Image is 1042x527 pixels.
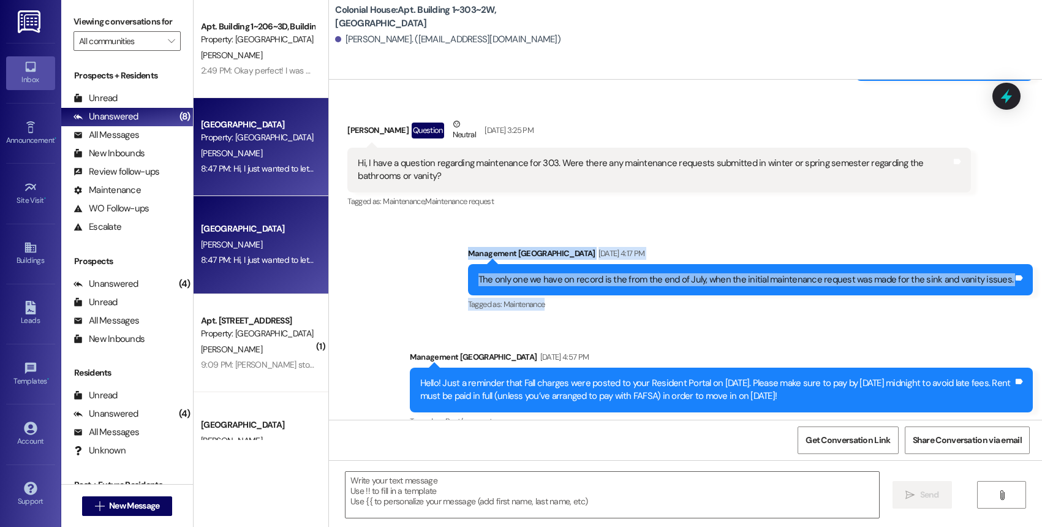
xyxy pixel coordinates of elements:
[176,404,194,423] div: (4)
[47,375,49,384] span: •
[410,412,1033,430] div: Tagged as:
[44,194,46,203] span: •
[74,12,181,31] label: Viewing conversations for
[201,419,314,431] div: [GEOGRAPHIC_DATA]
[806,434,890,447] span: Get Conversation Link
[201,435,262,446] span: [PERSON_NAME]
[905,427,1030,454] button: Share Conversation via email
[201,33,314,46] div: Property: [GEOGRAPHIC_DATA]
[201,20,314,33] div: Apt. Building 1~206~3D, Building [GEOGRAPHIC_DATA]
[201,359,346,370] div: 9:09 PM: [PERSON_NAME] stop working!
[6,358,55,391] a: Templates •
[6,177,55,210] a: Site Visit •
[74,296,118,309] div: Unread
[450,118,478,143] div: Neutral
[79,31,161,51] input: All communities
[358,157,951,183] div: Hi, I have a question regarding maintenance for 303. Were there any maintenance requests submitte...
[478,273,1013,286] div: The only one we have on record is the from the end of July, when the initial maintenance request ...
[74,184,141,197] div: Maintenance
[468,295,1033,313] div: Tagged as:
[425,196,494,207] span: Maintenance request
[6,478,55,511] a: Support
[176,107,194,126] div: (8)
[168,36,175,46] i: 
[335,33,561,46] div: [PERSON_NAME]. ([EMAIL_ADDRESS][DOMAIN_NAME])
[504,299,545,309] span: Maintenance
[6,297,55,330] a: Leads
[201,131,314,144] div: Property: [GEOGRAPHIC_DATA]
[798,427,898,454] button: Get Conversation Link
[201,327,314,340] div: Property: [GEOGRAPHIC_DATA]
[74,147,145,160] div: New Inbounds
[997,490,1006,500] i: 
[74,314,139,327] div: All Messages
[201,148,262,159] span: [PERSON_NAME]
[201,65,522,76] div: 2:49 PM: Okay perfect! I was out of the house, but now I'm avaliable whenever you can call
[18,10,43,33] img: ResiDesk Logo
[410,351,1033,368] div: Management [GEOGRAPHIC_DATA]
[74,221,121,233] div: Escalate
[481,124,534,137] div: [DATE] 3:25 PM
[347,192,970,210] div: Tagged as:
[420,377,1013,403] div: Hello! Just a reminder that Fall charges were posted to your Resident Portal on [DATE]. Please ma...
[61,69,193,82] div: Prospects + Residents
[74,110,138,123] div: Unanswered
[74,444,126,457] div: Unknown
[335,4,580,30] b: Colonial House: Apt. Building 1~303~2W, [GEOGRAPHIC_DATA]
[468,247,1033,264] div: Management [GEOGRAPHIC_DATA]
[913,434,1022,447] span: Share Conversation via email
[412,123,444,138] div: Question
[74,165,159,178] div: Review follow-ups
[95,501,104,511] i: 
[201,222,314,235] div: [GEOGRAPHIC_DATA]
[595,247,645,260] div: [DATE] 4:17 PM
[74,426,139,439] div: All Messages
[201,344,262,355] span: [PERSON_NAME]
[201,314,314,327] div: Apt. [STREET_ADDRESS]
[905,490,915,500] i: 
[6,237,55,270] a: Buildings
[74,129,139,142] div: All Messages
[109,499,159,512] span: New Message
[74,333,145,346] div: New Inbounds
[201,254,775,265] div: 8:47 PM: Hi, I just wanted to let you know that [PERSON_NAME] in 604 will be bringing his own bed...
[61,479,193,491] div: Past + Future Residents
[74,389,118,402] div: Unread
[201,163,775,174] div: 8:47 PM: Hi, I just wanted to let you know that [PERSON_NAME] in 604 will be bringing his own bed...
[61,255,193,268] div: Prospects
[445,416,497,427] span: Rent/payments
[61,366,193,379] div: Residents
[74,92,118,105] div: Unread
[82,496,173,516] button: New Message
[201,118,314,131] div: [GEOGRAPHIC_DATA]
[6,56,55,89] a: Inbox
[893,481,952,509] button: Send
[201,50,262,61] span: [PERSON_NAME]
[74,202,149,215] div: WO Follow-ups
[347,118,970,148] div: [PERSON_NAME]
[176,275,194,294] div: (4)
[537,351,589,363] div: [DATE] 4:57 PM
[920,488,939,501] span: Send
[74,278,138,290] div: Unanswered
[74,408,138,420] div: Unanswered
[55,134,56,143] span: •
[383,196,425,207] span: Maintenance ,
[201,239,262,250] span: [PERSON_NAME]
[6,418,55,451] a: Account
